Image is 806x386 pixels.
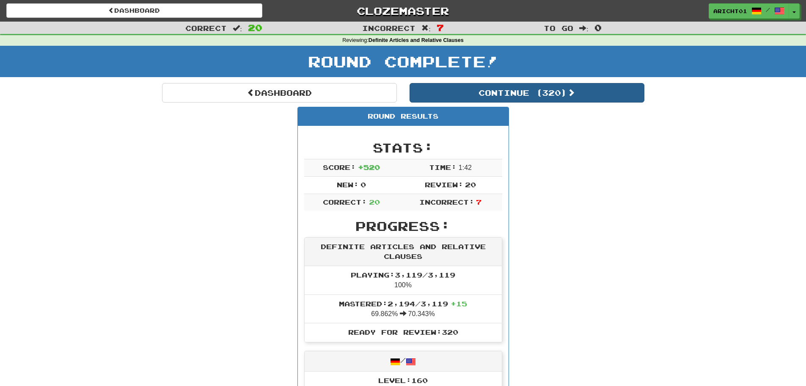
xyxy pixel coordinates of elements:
span: Score: [323,163,356,171]
span: 0 [594,22,602,33]
span: Ready for Review: 320 [348,328,458,336]
div: Definite Articles and Relative Clauses [305,238,502,266]
span: : [579,25,589,32]
div: / [305,351,502,371]
span: Time: [429,163,457,171]
span: Incorrect: [419,198,474,206]
span: Playing: 3,119 / 3,119 [351,271,455,279]
a: aricht01 / [709,3,789,19]
span: To go [544,24,573,32]
span: Mastered: 2,194 / 3,119 [339,300,467,308]
h1: Round Complete! [3,53,803,70]
span: Correct [185,24,227,32]
span: 0 [360,181,366,189]
h2: Stats: [304,141,502,155]
a: Clozemaster [275,3,531,18]
span: / [766,7,770,13]
span: 7 [476,198,481,206]
span: + 520 [358,163,380,171]
span: 20 [465,181,476,189]
h2: Progress: [304,219,502,233]
li: 100% [305,266,502,295]
span: 20 [369,198,380,206]
span: Correct: [323,198,367,206]
span: New: [337,181,359,189]
span: Level: 160 [378,376,428,384]
a: Dashboard [6,3,262,18]
span: : [421,25,431,32]
span: Incorrect [362,24,415,32]
button: Continue (320) [410,83,644,103]
span: 7 [437,22,444,33]
span: : [233,25,242,32]
strong: Definite Articles and Relative Clauses [369,37,464,43]
span: Review: [425,181,463,189]
span: 1 : 42 [459,164,472,171]
div: Round Results [298,107,509,126]
span: + 15 [451,300,467,308]
span: aricht01 [713,7,747,15]
span: 20 [248,22,262,33]
a: Dashboard [162,83,397,103]
li: 69.862% 70.343% [305,294,502,324]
